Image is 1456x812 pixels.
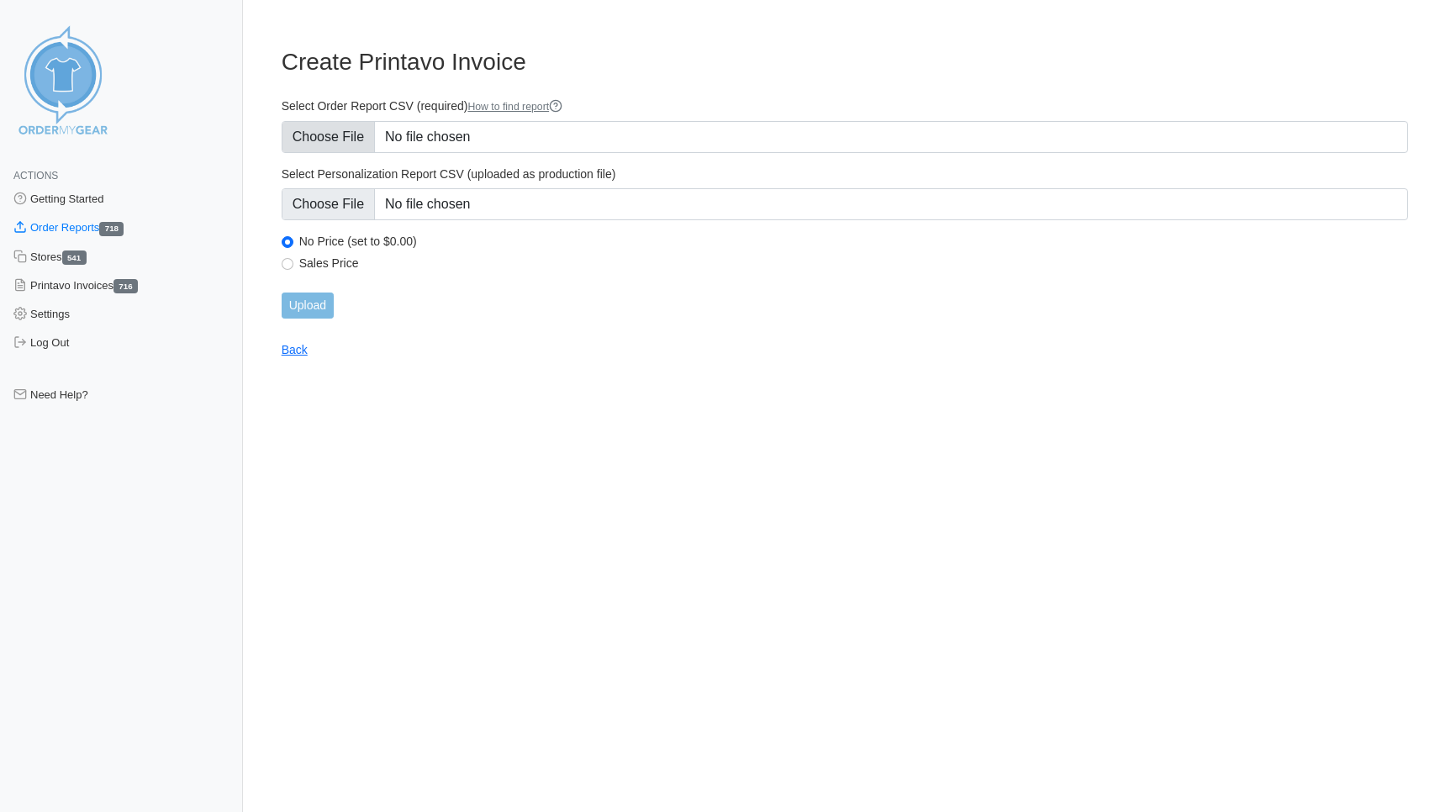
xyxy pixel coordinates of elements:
[299,234,1408,249] label: No Price (set to $0.00)
[282,343,308,356] a: Back
[282,293,334,319] input: Upload
[299,256,1408,271] label: Sales Price
[282,166,1408,182] label: Select Personalization Report CSV (uploaded as production file)
[62,250,87,265] span: 541
[99,222,124,236] span: 718
[13,170,58,182] span: Actions
[282,48,1408,76] h3: Create Printavo Invoice
[467,101,562,113] a: How to find report
[282,98,1408,114] label: Select Order Report CSV (required)
[113,279,138,293] span: 716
